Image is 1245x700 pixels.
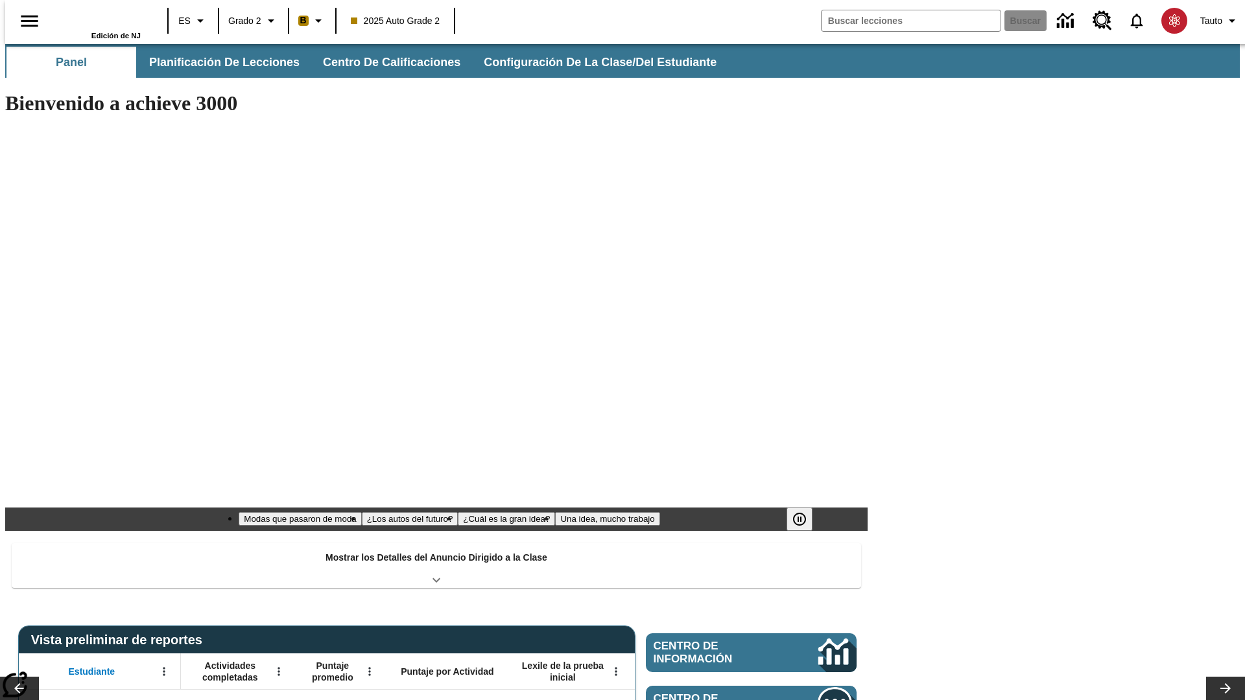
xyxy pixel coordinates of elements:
[473,47,727,78] button: Configuración de la clase/del estudiante
[91,32,141,40] span: Edición de NJ
[5,47,728,78] div: Subbarra de navegación
[1200,14,1222,28] span: Tauto
[787,507,812,531] button: Pausar
[1195,9,1245,32] button: Perfil/Configuración
[56,55,87,70] span: Panel
[1206,677,1245,700] button: Carrusel de lecciones, seguir
[1154,4,1195,38] button: Escoja un nuevo avatar
[139,47,310,78] button: Planificación de lecciones
[326,551,547,565] p: Mostrar los Detalles del Anuncio Dirigido a la Clase
[606,662,626,681] button: Abrir menú
[56,6,141,32] a: Portada
[293,9,331,32] button: Boost El color de la clase es anaranjado claro. Cambiar el color de la clase.
[5,91,868,115] h1: Bienvenido a achieve 3000
[323,55,460,70] span: Centro de calificaciones
[401,666,493,677] span: Puntaje por Actividad
[516,660,610,683] span: Lexile de la prueba inicial
[31,633,209,647] span: Vista preliminar de reportes
[178,14,191,28] span: ES
[654,640,775,666] span: Centro de información
[12,543,861,588] div: Mostrar los Detalles del Anuncio Dirigido a la Clase
[1049,3,1085,39] a: Centro de información
[362,512,458,526] button: Diapositiva 2 ¿Los autos del futuro?
[360,662,379,681] button: Abrir menú
[1161,8,1187,34] img: avatar image
[300,12,307,29] span: B
[10,2,49,40] button: Abrir el menú lateral
[154,662,174,681] button: Abrir menú
[187,660,273,683] span: Actividades completadas
[302,660,364,683] span: Puntaje promedio
[172,9,214,32] button: Lenguaje: ES, Selecciona un idioma
[69,666,115,677] span: Estudiante
[149,55,300,70] span: Planificación de lecciones
[646,633,857,672] a: Centro de información
[484,55,717,70] span: Configuración de la clase/del estudiante
[228,14,261,28] span: Grado 2
[56,5,141,40] div: Portada
[787,507,825,531] div: Pausar
[458,512,555,526] button: Diapositiva 3 ¿Cuál es la gran idea?
[5,44,1240,78] div: Subbarra de navegación
[1085,3,1120,38] a: Centro de recursos, Se abrirá en una pestaña nueva.
[555,512,659,526] button: Diapositiva 4 Una idea, mucho trabajo
[313,47,471,78] button: Centro de calificaciones
[351,14,440,28] span: 2025 Auto Grade 2
[269,662,289,681] button: Abrir menú
[239,512,361,526] button: Diapositiva 1 Modas que pasaron de moda
[1120,4,1154,38] a: Notificaciones
[822,10,1001,31] input: Buscar campo
[6,47,136,78] button: Panel
[223,9,284,32] button: Grado: Grado 2, Elige un grado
